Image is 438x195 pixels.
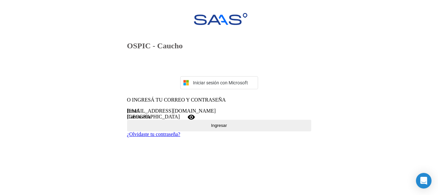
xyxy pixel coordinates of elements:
[192,80,255,85] span: Iniciar sesión con Microsoft
[127,131,180,137] a: ¿Olvidaste tu contraseña?
[177,57,261,72] iframe: Botón de Acceder con Google
[127,42,311,50] h3: OSPIC - Caucho
[416,173,432,189] div: Open Intercom Messenger
[127,120,311,131] button: Ingresar
[211,123,227,128] span: Ingresar
[180,76,258,89] button: Iniciar sesión con Microsoft
[127,97,311,103] p: O INGRESÁ TU CORREO Y CONTRASEÑA
[187,113,195,121] mat-icon: visibility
